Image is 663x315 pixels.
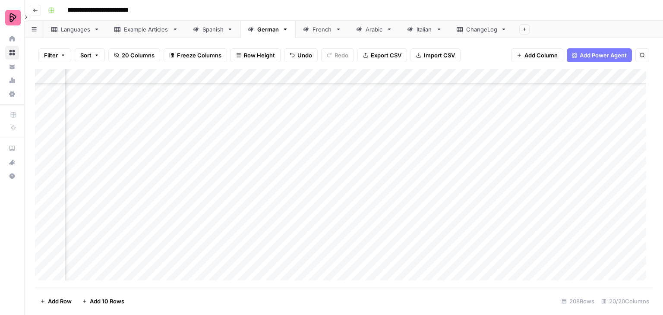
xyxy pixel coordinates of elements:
[297,51,312,60] span: Undo
[75,48,105,62] button: Sort
[164,48,227,62] button: Freeze Columns
[48,297,72,306] span: Add Row
[108,48,160,62] button: 20 Columns
[244,51,275,60] span: Row Height
[107,21,186,38] a: Example Articles
[400,21,449,38] a: Italian
[349,21,400,38] a: Arabic
[284,48,318,62] button: Undo
[410,48,461,62] button: Import CSV
[598,294,653,308] div: 20/20 Columns
[6,156,19,169] div: What's new?
[122,51,155,60] span: 20 Columns
[449,21,514,38] a: ChangeLog
[257,25,279,34] div: German
[511,48,563,62] button: Add Column
[186,21,240,38] a: Spanish
[5,142,19,155] a: AirOps Academy
[80,51,92,60] span: Sort
[240,21,296,38] a: German
[5,7,19,28] button: Workspace: Preply
[5,73,19,87] a: Usage
[424,51,455,60] span: Import CSV
[44,51,58,60] span: Filter
[124,25,169,34] div: Example Articles
[5,87,19,101] a: Settings
[357,48,407,62] button: Export CSV
[321,48,354,62] button: Redo
[466,25,497,34] div: ChangeLog
[5,46,19,60] a: Browse
[366,25,383,34] div: Arabic
[35,294,77,308] button: Add Row
[77,294,129,308] button: Add 10 Rows
[38,48,71,62] button: Filter
[230,48,281,62] button: Row Height
[177,51,221,60] span: Freeze Columns
[335,51,348,60] span: Redo
[417,25,433,34] div: Italian
[5,60,19,73] a: Your Data
[580,51,627,60] span: Add Power Agent
[5,155,19,169] button: What's new?
[567,48,632,62] button: Add Power Agent
[5,10,21,25] img: Preply Logo
[61,25,90,34] div: Languages
[558,294,598,308] div: 208 Rows
[44,21,107,38] a: Languages
[313,25,332,34] div: French
[90,297,124,306] span: Add 10 Rows
[5,32,19,46] a: Home
[296,21,349,38] a: French
[524,51,558,60] span: Add Column
[5,169,19,183] button: Help + Support
[202,25,224,34] div: Spanish
[371,51,401,60] span: Export CSV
